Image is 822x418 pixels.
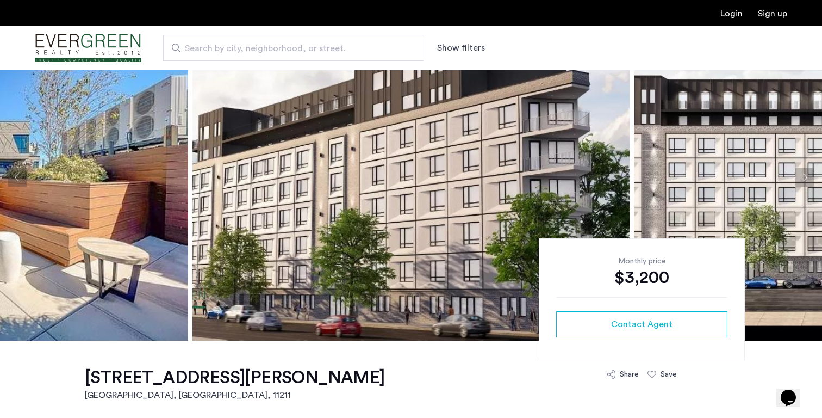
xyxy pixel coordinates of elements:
div: Monthly price [556,256,727,267]
a: Login [720,9,743,18]
input: Apartment Search [163,35,424,61]
button: Previous apartment [8,168,27,187]
iframe: chat widget [776,374,811,407]
div: Save [661,369,677,380]
button: button [556,311,727,337]
img: logo [35,28,141,69]
div: Share [620,369,639,380]
img: apartment [192,14,630,341]
button: Next apartment [795,168,814,187]
a: Registration [758,9,787,18]
span: Contact Agent [611,318,672,331]
h1: [STREET_ADDRESS][PERSON_NAME] [85,367,385,389]
div: $3,200 [556,267,727,288]
span: Search by city, neighborhood, or street. [185,42,394,55]
h2: [GEOGRAPHIC_DATA], [GEOGRAPHIC_DATA] , 11211 [85,389,385,402]
a: [STREET_ADDRESS][PERSON_NAME][GEOGRAPHIC_DATA], [GEOGRAPHIC_DATA], 11211 [85,367,385,402]
button: Show or hide filters [437,41,485,54]
a: Cazamio Logo [35,28,141,69]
